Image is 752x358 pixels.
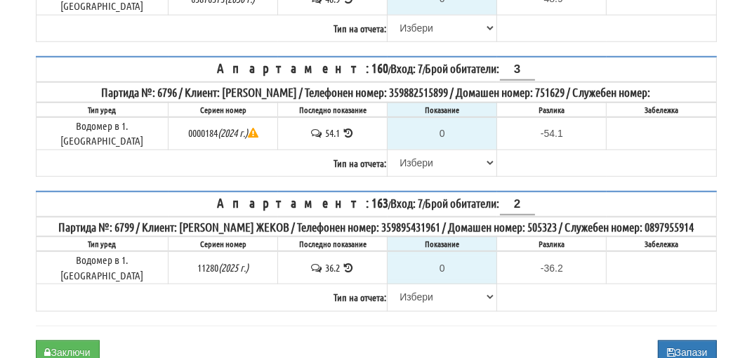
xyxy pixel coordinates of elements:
[218,126,258,139] i: Метрологична годност до 2024г.
[278,102,388,117] th: Последно показание
[334,291,386,303] b: Тип на отчета:
[607,237,716,251] th: Забележка
[36,237,169,251] th: Тип уред
[218,194,389,211] span: Апартамент: 163
[36,117,169,150] td: Водомер в 1.[GEOGRAPHIC_DATA]
[426,196,535,210] span: Брой обитатели:
[388,237,497,251] th: Показание
[218,261,249,274] i: Метрологична годност до 2025г.
[169,117,278,150] td: 0000184
[218,60,389,76] span: Апартамент: 160
[169,251,278,284] td: 11280
[391,61,423,75] span: Вход: 7
[334,157,386,169] b: Тип на отчета:
[278,237,388,251] th: Последно показание
[325,261,340,274] span: 36.2
[342,126,355,139] span: История на показанията
[497,102,607,117] th: Разлика
[36,251,169,284] td: Водомер в 1.[GEOGRAPHIC_DATA]
[169,237,278,251] th: Сериен номер
[36,192,716,217] th: / /
[36,57,716,82] th: / /
[388,102,497,117] th: Показание
[36,102,169,117] th: Тип уред
[607,102,716,117] th: Забележка
[169,102,278,117] th: Сериен номер
[342,261,355,274] span: История на показанията
[334,22,386,34] b: Тип на отчета:
[391,196,423,210] span: Вход: 7
[37,218,715,235] div: Партида №: 6799 / Клиент: [PERSON_NAME] ЖЕКОВ / Телефонен номер: 359895431961 / Домашен номер: 50...
[426,61,535,75] span: Брой обитатели:
[37,84,715,100] div: Партида №: 6796 / Клиент: [PERSON_NAME] / Телефонен номер: 359882515899 / Домашен номер: 751629 /...
[325,126,340,139] span: 54.1
[497,237,607,251] th: Разлика
[310,126,325,139] span: История на забележките
[310,261,325,274] span: История на забележките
